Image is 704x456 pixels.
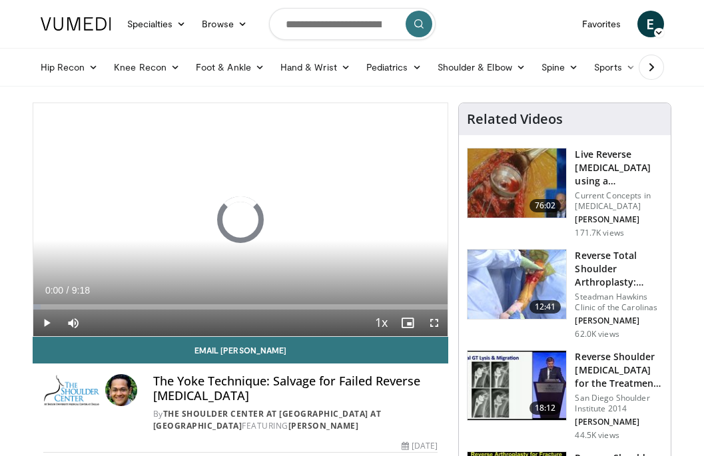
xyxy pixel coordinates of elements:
[529,199,561,212] span: 76:02
[467,350,663,441] a: 18:12 Reverse Shoulder [MEDICAL_DATA] for the Treatment of Proximal Humeral … San Diego Shoulder ...
[72,285,90,296] span: 9:18
[272,54,358,81] a: Hand & Wrist
[33,310,60,336] button: Play
[575,148,663,188] h3: Live Reverse [MEDICAL_DATA] using a Deltopectoral Appro…
[288,420,359,431] a: [PERSON_NAME]
[575,329,619,340] p: 62.0K views
[586,54,643,81] a: Sports
[467,111,563,127] h4: Related Videos
[430,54,533,81] a: Shoulder & Elbow
[269,8,436,40] input: Search topics, interventions
[575,417,663,427] p: [PERSON_NAME]
[468,351,566,420] img: Q2xRg7exoPLTwO8X4xMDoxOjA4MTsiGN.150x105_q85_crop-smart_upscale.jpg
[575,430,619,441] p: 44.5K views
[45,285,63,296] span: 0:00
[402,440,438,452] div: [DATE]
[106,54,188,81] a: Knee Recon
[194,11,255,37] a: Browse
[394,310,421,336] button: Enable picture-in-picture mode
[637,11,664,37] a: E
[188,54,272,81] a: Foot & Ankle
[467,148,663,238] a: 76:02 Live Reverse [MEDICAL_DATA] using a Deltopectoral Appro… Current Concepts in [MEDICAL_DATA]...
[33,337,449,363] a: Email [PERSON_NAME]
[60,310,87,336] button: Mute
[153,374,438,403] h4: The Yoke Technique: Salvage for Failed Reverse [MEDICAL_DATA]
[41,17,111,31] img: VuMedi Logo
[467,249,663,340] a: 12:41 Reverse Total Shoulder Arthroplasty: Steps to get it right Steadman Hawkins Clinic of the C...
[575,249,663,289] h3: Reverse Total Shoulder Arthroplasty: Steps to get it right
[468,250,566,319] img: 326034_0000_1.png.150x105_q85_crop-smart_upscale.jpg
[105,374,137,406] img: Avatar
[574,11,629,37] a: Favorites
[67,285,69,296] span: /
[529,401,561,415] span: 18:12
[575,316,663,326] p: [PERSON_NAME]
[33,304,448,310] div: Progress Bar
[358,54,430,81] a: Pediatrics
[575,292,663,313] p: Steadman Hawkins Clinic of the Carolinas
[575,214,663,225] p: [PERSON_NAME]
[575,190,663,212] p: Current Concepts in [MEDICAL_DATA]
[33,54,107,81] a: Hip Recon
[153,408,382,431] a: The Shoulder Center at [GEOGRAPHIC_DATA] at [GEOGRAPHIC_DATA]
[119,11,194,37] a: Specialties
[368,310,394,336] button: Playback Rate
[468,148,566,218] img: 684033_3.png.150x105_q85_crop-smart_upscale.jpg
[575,228,623,238] p: 171.7K views
[529,300,561,314] span: 12:41
[533,54,586,81] a: Spine
[33,103,448,336] video-js: Video Player
[575,350,663,390] h3: Reverse Shoulder [MEDICAL_DATA] for the Treatment of Proximal Humeral …
[575,393,663,414] p: San Diego Shoulder Institute 2014
[43,374,100,406] img: The Shoulder Center at Baylor University Medical Center at Dallas
[421,310,448,336] button: Fullscreen
[153,408,438,432] div: By FEATURING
